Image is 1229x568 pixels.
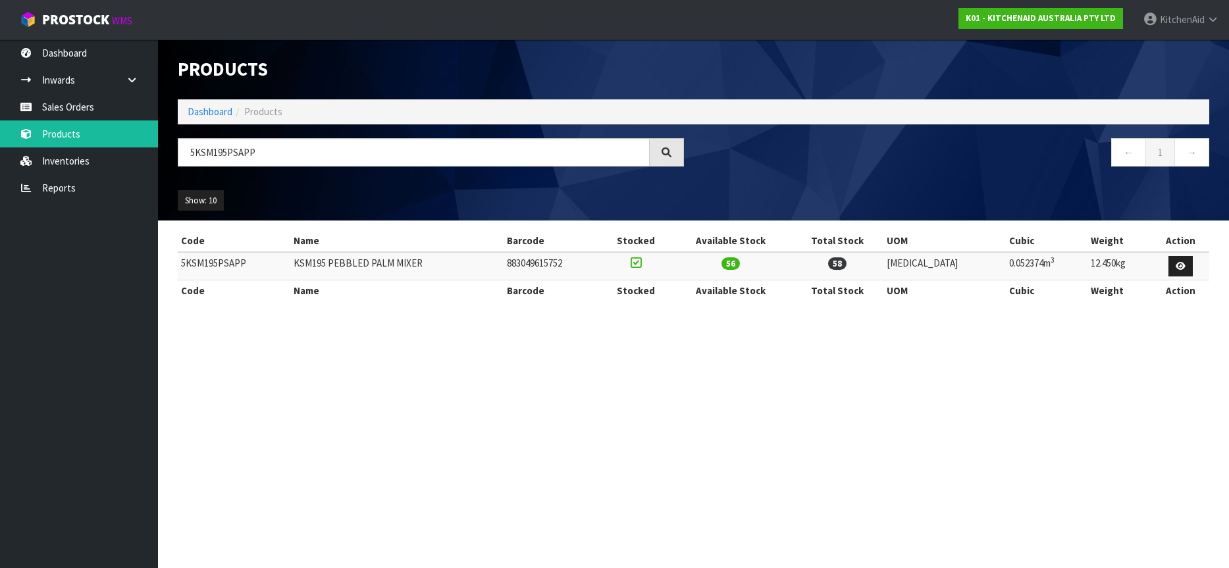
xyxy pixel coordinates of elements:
[671,280,791,301] th: Available Stock
[791,280,883,301] th: Total Stock
[1051,255,1055,265] sup: 3
[600,280,671,301] th: Stocked
[178,190,224,211] button: Show: 10
[1153,230,1209,251] th: Action
[178,59,684,80] h1: Products
[883,280,1005,301] th: UOM
[1160,13,1205,26] span: KitchenAid
[20,11,36,28] img: cube-alt.png
[966,13,1116,24] strong: K01 - KITCHENAID AUSTRALIA PTY LTD
[42,11,109,28] span: ProStock
[188,105,232,118] a: Dashboard
[504,252,601,280] td: 883049615752
[178,252,290,280] td: 5KSM195PSAPP
[244,105,282,118] span: Products
[671,230,791,251] th: Available Stock
[1087,280,1153,301] th: Weight
[791,230,883,251] th: Total Stock
[704,138,1210,170] nav: Page navigation
[178,280,290,301] th: Code
[290,280,503,301] th: Name
[721,257,740,270] span: 56
[290,230,503,251] th: Name
[290,252,503,280] td: KSM195 PEBBLED PALM MIXER
[1006,230,1087,251] th: Cubic
[600,230,671,251] th: Stocked
[1145,138,1175,167] a: 1
[1087,230,1153,251] th: Weight
[178,230,290,251] th: Code
[883,252,1005,280] td: [MEDICAL_DATA]
[1087,252,1153,280] td: 12.450kg
[883,230,1005,251] th: UOM
[1153,280,1209,301] th: Action
[504,280,601,301] th: Barcode
[1111,138,1146,167] a: ←
[178,138,650,167] input: Search products
[1006,252,1087,280] td: 0.052374m
[828,257,847,270] span: 58
[112,14,132,27] small: WMS
[504,230,601,251] th: Barcode
[1006,280,1087,301] th: Cubic
[1174,138,1209,167] a: →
